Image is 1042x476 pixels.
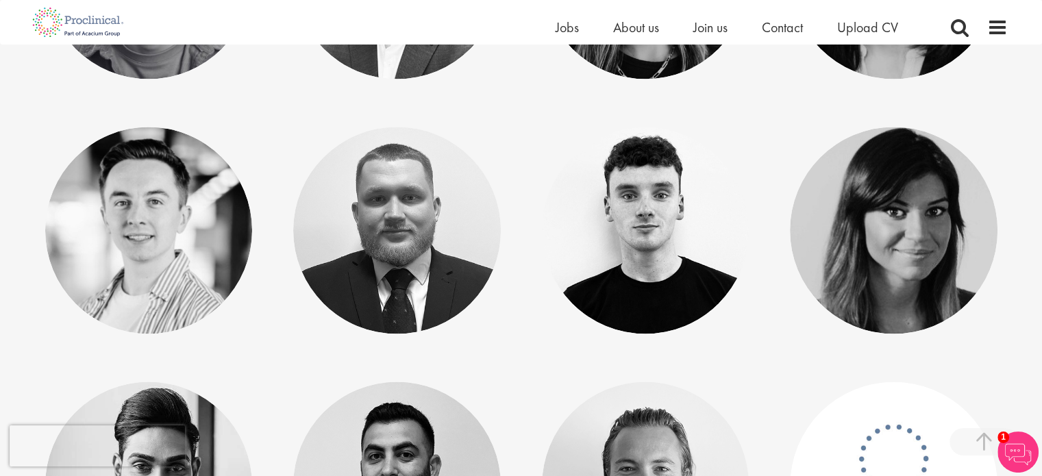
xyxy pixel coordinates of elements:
a: Join us [693,18,728,36]
a: Upload CV [837,18,898,36]
img: Chatbot [997,431,1039,473]
a: Contact [762,18,803,36]
a: About us [613,18,659,36]
span: 1 [997,431,1009,443]
iframe: reCAPTCHA [10,425,185,466]
a: Jobs [556,18,579,36]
